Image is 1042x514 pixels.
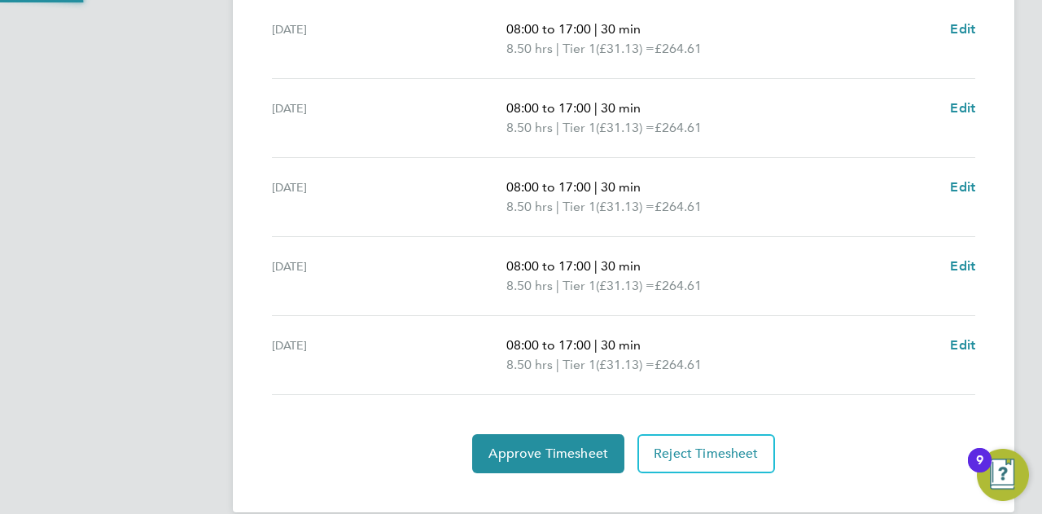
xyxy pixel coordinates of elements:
span: £264.61 [655,357,702,372]
span: | [556,357,559,372]
div: [DATE] [272,99,506,138]
span: £264.61 [655,120,702,135]
span: | [594,179,598,195]
span: (£31.13) = [596,278,655,293]
span: 30 min [601,258,641,274]
span: (£31.13) = [596,199,655,214]
span: | [594,337,598,353]
span: (£31.13) = [596,120,655,135]
button: Reject Timesheet [637,434,775,473]
span: 08:00 to 17:00 [506,21,591,37]
button: Open Resource Center, 9 new notifications [977,449,1029,501]
span: (£31.13) = [596,357,655,372]
span: 08:00 to 17:00 [506,258,591,274]
span: 08:00 to 17:00 [506,100,591,116]
span: Edit [950,258,975,274]
a: Edit [950,257,975,276]
span: Tier 1 [563,355,596,375]
span: £264.61 [655,278,702,293]
span: Tier 1 [563,39,596,59]
span: 30 min [601,100,641,116]
span: 8.50 hrs [506,278,553,293]
span: 30 min [601,179,641,195]
span: Edit [950,179,975,195]
div: [DATE] [272,178,506,217]
span: | [556,278,559,293]
div: [DATE] [272,257,506,296]
span: Tier 1 [563,118,596,138]
span: 30 min [601,21,641,37]
span: Edit [950,337,975,353]
span: | [594,21,598,37]
span: 08:00 to 17:00 [506,337,591,353]
span: Tier 1 [563,197,596,217]
span: | [556,41,559,56]
div: [DATE] [272,20,506,59]
span: Edit [950,21,975,37]
span: 08:00 to 17:00 [506,179,591,195]
span: | [556,120,559,135]
span: | [594,100,598,116]
a: Edit [950,336,975,355]
div: [DATE] [272,336,506,375]
div: 9 [976,460,983,481]
span: (£31.13) = [596,41,655,56]
span: 30 min [601,337,641,353]
a: Edit [950,20,975,39]
a: Edit [950,99,975,118]
span: £264.61 [655,199,702,214]
span: | [556,199,559,214]
button: Approve Timesheet [472,434,624,473]
span: 8.50 hrs [506,41,553,56]
span: £264.61 [655,41,702,56]
span: Tier 1 [563,276,596,296]
span: Edit [950,100,975,116]
a: Edit [950,178,975,197]
span: 8.50 hrs [506,199,553,214]
span: 8.50 hrs [506,357,553,372]
span: Approve Timesheet [488,446,608,462]
span: Reject Timesheet [654,446,759,462]
span: 8.50 hrs [506,120,553,135]
span: | [594,258,598,274]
